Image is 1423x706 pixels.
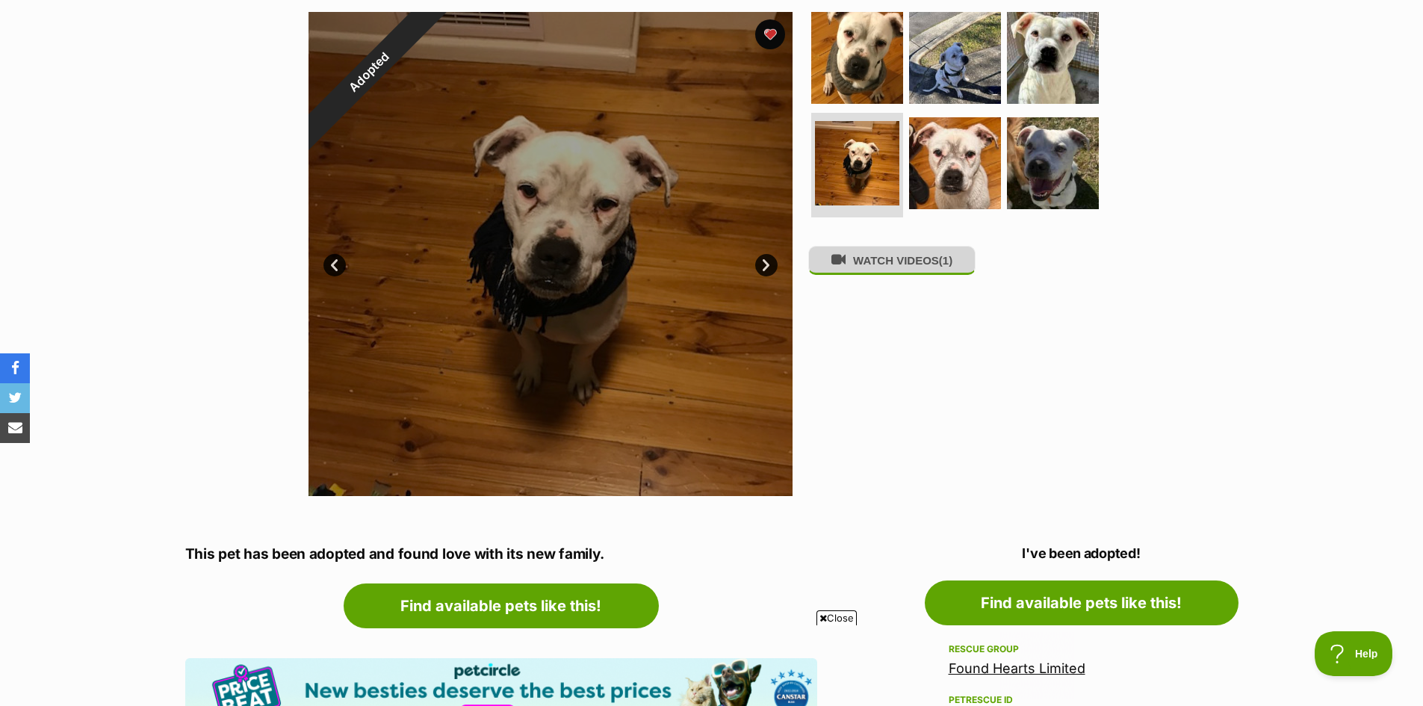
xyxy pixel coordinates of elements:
[127,106,251,209] img: https://img.kwcdn.com/local-image/s119/transfer/4a360ba6/c61bd6f7-7570-4d5d-9076-fa8b94adb82a.jpg...
[185,544,817,566] p: This pet has been adopted and found love with its new family.
[808,246,976,275] button: WATCH VIDEOS(1)
[909,12,1001,104] img: Photo of Douglas
[1007,117,1099,209] img: Photo of Douglas
[811,12,903,104] img: Photo of Douglas
[533,1,542,11] img: adc.png
[925,543,1238,563] p: I've been adopted!
[816,610,857,625] span: Close
[815,121,899,205] img: Photo of Douglas
[949,643,1215,655] div: Rescue group
[1007,12,1099,104] img: Photo of Douglas
[350,631,1074,699] iframe: Advertisement
[344,583,659,628] a: Find available pets like this!
[925,580,1238,625] a: Find available pets like this!
[949,694,1215,706] div: PetRescue ID
[755,19,785,49] button: favourite
[323,254,346,276] a: Prev
[939,254,952,267] span: (1)
[755,254,778,276] a: Next
[1315,631,1393,676] iframe: Help Scout Beacon - Open
[909,117,1001,209] img: Photo of Douglas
